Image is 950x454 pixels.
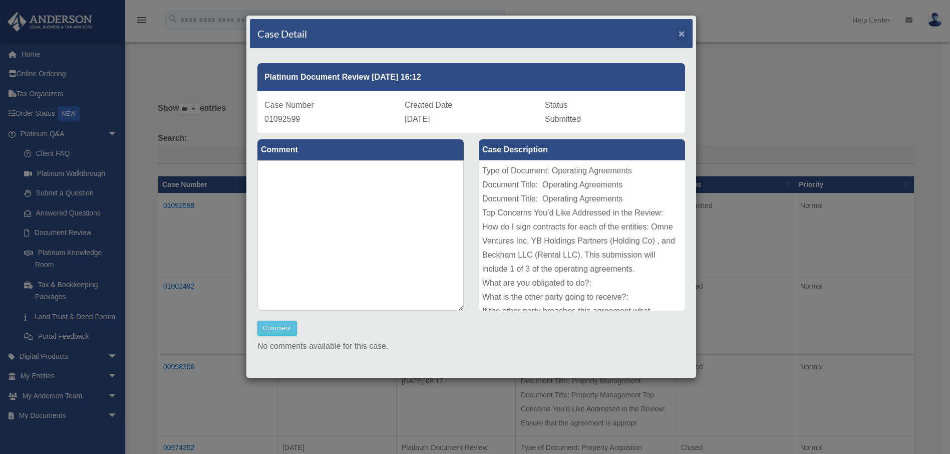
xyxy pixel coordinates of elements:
button: Close [679,28,685,39]
span: × [679,28,685,39]
p: No comments available for this case. [257,339,685,353]
label: Comment [257,139,464,160]
span: Status [545,101,567,109]
button: Comment [257,321,297,336]
span: Submitted [545,115,581,123]
span: [DATE] [405,115,430,123]
div: Type of Document: Operating Agreements Document Title: Operating Agreements Document Title: Opera... [479,160,685,311]
label: Case Description [479,139,685,160]
span: Created Date [405,101,452,109]
span: Case Number [264,101,314,109]
div: Platinum Document Review [DATE] 16:12 [257,63,685,91]
h4: Case Detail [257,27,307,41]
span: 01092599 [264,115,300,123]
